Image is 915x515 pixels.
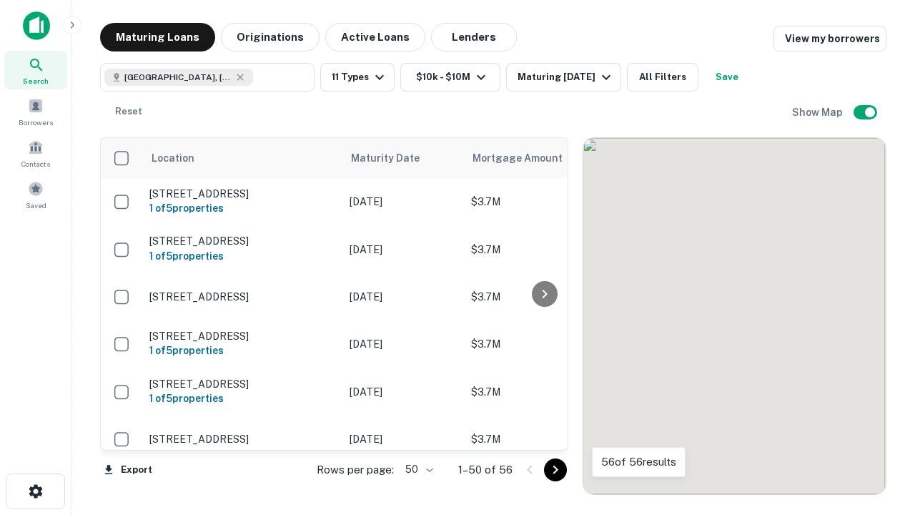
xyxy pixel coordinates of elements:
[350,242,457,257] p: [DATE]
[518,69,615,86] div: Maturing [DATE]
[458,461,513,479] p: 1–50 of 56
[506,63,621,92] button: Maturing [DATE]
[325,23,425,51] button: Active Loans
[106,97,152,126] button: Reset
[19,117,53,128] span: Borrowers
[317,461,394,479] p: Rows per page:
[149,187,335,200] p: [STREET_ADDRESS]
[473,149,581,167] span: Mortgage Amount
[464,138,621,178] th: Mortgage Amount
[773,26,886,51] a: View my borrowers
[400,63,500,92] button: $10k - $10M
[350,431,457,447] p: [DATE]
[4,134,67,172] a: Contacts
[400,459,435,480] div: 50
[471,289,614,305] p: $3.7M
[21,158,50,170] span: Contacts
[100,459,156,481] button: Export
[471,431,614,447] p: $3.7M
[23,75,49,87] span: Search
[350,336,457,352] p: [DATE]
[23,11,50,40] img: capitalize-icon.png
[4,51,67,89] a: Search
[149,391,335,406] h6: 1 of 5 properties
[149,433,335,446] p: [STREET_ADDRESS]
[100,23,215,51] button: Maturing Loans
[149,343,335,358] h6: 1 of 5 properties
[471,242,614,257] p: $3.7M
[431,23,517,51] button: Lenders
[350,289,457,305] p: [DATE]
[544,458,567,481] button: Go to next page
[124,71,232,84] span: [GEOGRAPHIC_DATA], [GEOGRAPHIC_DATA]
[471,336,614,352] p: $3.7M
[627,63,698,92] button: All Filters
[342,138,464,178] th: Maturity Date
[221,23,320,51] button: Originations
[149,378,335,391] p: [STREET_ADDRESS]
[149,290,335,303] p: [STREET_ADDRESS]
[601,453,676,471] p: 56 of 56 results
[792,104,845,120] h6: Show Map
[844,401,915,469] iframe: Chat Widget
[149,330,335,343] p: [STREET_ADDRESS]
[350,194,457,210] p: [DATE]
[26,200,46,211] span: Saved
[471,194,614,210] p: $3.7M
[4,92,67,131] a: Borrowers
[471,384,614,400] p: $3.7M
[704,63,750,92] button: Save your search to get updates of matches that match your search criteria.
[142,138,342,178] th: Location
[583,138,886,494] div: 0 0
[149,248,335,264] h6: 1 of 5 properties
[151,149,194,167] span: Location
[149,200,335,216] h6: 1 of 5 properties
[320,63,395,92] button: 11 Types
[149,235,335,247] p: [STREET_ADDRESS]
[4,175,67,214] a: Saved
[350,384,457,400] p: [DATE]
[351,149,438,167] span: Maturity Date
